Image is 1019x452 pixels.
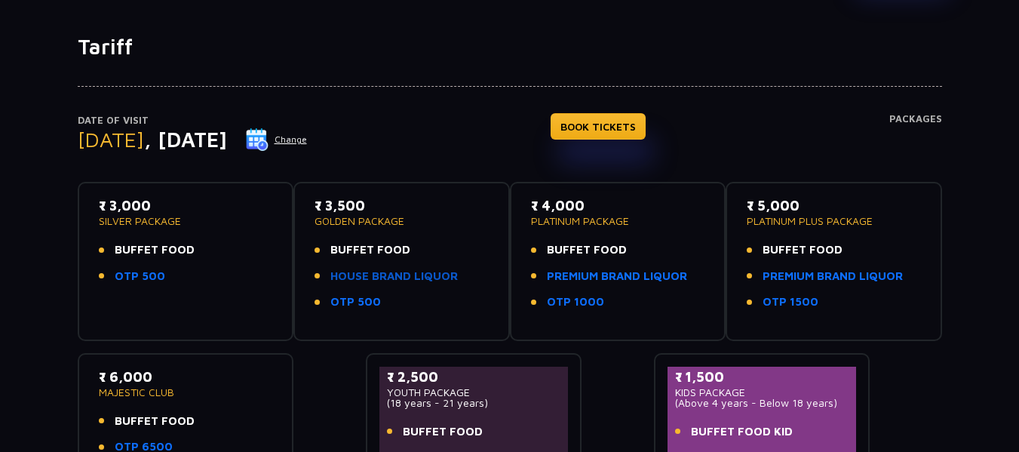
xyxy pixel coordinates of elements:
[531,216,705,226] p: PLATINUM PACKAGE
[99,195,273,216] p: ₹ 3,000
[387,398,561,408] p: (18 years - 21 years)
[547,241,627,259] span: BUFFET FOOD
[547,268,687,285] a: PREMIUM BRAND LIQUOR
[99,216,273,226] p: SILVER PACKAGE
[315,195,489,216] p: ₹ 3,500
[330,268,458,285] a: HOUSE BRAND LIQUOR
[547,294,604,311] a: OTP 1000
[387,387,561,398] p: YOUTH PACKAGE
[763,294,818,311] a: OTP 1500
[531,195,705,216] p: ₹ 4,000
[144,127,227,152] span: , [DATE]
[245,128,308,152] button: Change
[115,268,165,285] a: OTP 500
[747,195,921,216] p: ₹ 5,000
[78,127,144,152] span: [DATE]
[551,113,646,140] a: BOOK TICKETS
[889,113,942,168] h4: Packages
[99,367,273,387] p: ₹ 6,000
[115,241,195,259] span: BUFFET FOOD
[330,294,381,311] a: OTP 500
[115,413,195,430] span: BUFFET FOOD
[330,241,410,259] span: BUFFET FOOD
[403,423,483,441] span: BUFFET FOOD
[675,398,849,408] p: (Above 4 years - Below 18 years)
[78,34,942,60] h1: Tariff
[387,367,561,387] p: ₹ 2,500
[78,113,308,128] p: Date of Visit
[763,268,903,285] a: PREMIUM BRAND LIQUOR
[675,387,849,398] p: KIDS PACKAGE
[691,423,793,441] span: BUFFET FOOD KID
[675,367,849,387] p: ₹ 1,500
[763,241,843,259] span: BUFFET FOOD
[747,216,921,226] p: PLATINUM PLUS PACKAGE
[315,216,489,226] p: GOLDEN PACKAGE
[99,387,273,398] p: MAJESTIC CLUB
